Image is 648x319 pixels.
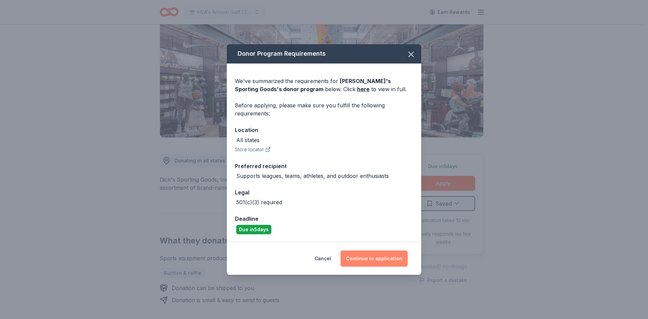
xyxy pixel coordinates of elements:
div: We've summarized the requirements for below. Click to view in full. [235,77,413,93]
div: Supports leagues, teams, athletes, and outdoor enthusiasts [236,172,389,180]
div: Preferred recipient [235,162,413,170]
a: here [357,85,370,93]
div: Donor Program Requirements [227,44,421,63]
div: 501(c)(3) required [236,198,282,206]
div: All states [236,136,260,144]
div: Before applying, please make sure you fulfill the following requirements: [235,101,413,117]
button: Store locator [235,145,271,154]
div: Due in 5 days [236,225,271,234]
button: Continue to application [341,250,408,267]
button: Cancel [315,250,331,267]
div: Legal [235,188,413,197]
div: Location [235,126,413,134]
div: Deadline [235,214,413,223]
